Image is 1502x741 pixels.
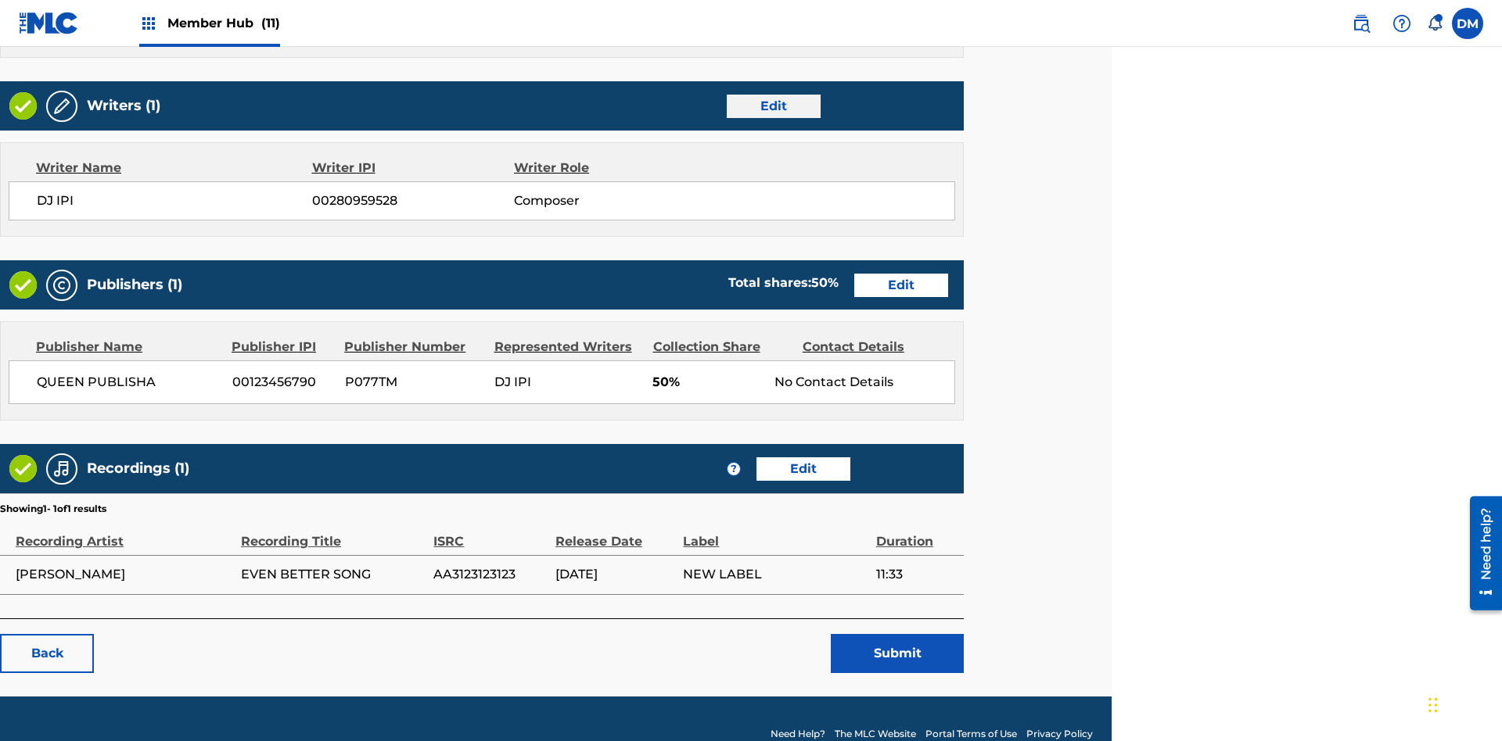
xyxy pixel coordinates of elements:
div: Recording Artist [16,516,233,551]
span: EVEN BETTER SONG [241,565,426,584]
iframe: Chat Widget [1424,666,1502,741]
img: MLC Logo [19,12,79,34]
span: [PERSON_NAME] [16,565,233,584]
span: 11:33 [876,565,956,584]
span: 50% [652,373,763,392]
span: Composer [514,192,698,210]
img: Valid [9,92,37,120]
a: Edit [727,95,821,118]
div: Label [683,516,868,551]
div: Writer Name [36,159,312,177]
span: Member Hub [167,14,280,32]
div: Total shares: [728,274,839,292]
div: Contact Details [803,338,940,356]
span: DJ IPI [494,374,531,389]
h5: Publishers (1) [87,276,182,294]
span: (11) [261,16,280,30]
span: ? [728,463,740,475]
a: Privacy Policy [1026,727,1093,741]
img: help [1392,14,1411,33]
img: Writers [52,97,71,116]
a: Edit [756,457,850,481]
div: User Menu [1452,8,1483,39]
h5: Writers (1) [87,97,160,115]
a: Public Search [1346,8,1377,39]
span: 00280959528 [312,192,514,210]
span: P077TM [345,373,483,392]
div: Drag [1428,682,1438,728]
img: Valid [9,271,37,299]
div: ISRC [433,516,547,551]
img: Publishers [52,276,71,295]
img: Top Rightsholders [139,14,158,33]
a: Portal Terms of Use [925,727,1017,741]
span: DJ IPI [37,192,312,210]
span: 00123456790 [232,373,333,392]
div: Release Date [555,516,676,551]
span: [DATE] [555,565,676,584]
div: Publisher IPI [232,338,332,356]
div: Recording Title [241,516,426,551]
button: Submit [831,634,964,673]
div: Writer IPI [312,159,515,177]
span: AA3123123123 [433,565,547,584]
div: Writer Role [514,159,698,177]
img: search [1352,14,1371,33]
img: Valid [9,455,37,482]
div: Collection Share [653,338,791,356]
div: Publisher Number [344,338,482,356]
div: Duration [876,516,956,551]
div: Represented Writers [494,338,641,356]
img: Recordings [52,460,71,478]
span: 50 % [811,275,839,290]
div: Help [1386,8,1418,39]
iframe: Resource Center [1458,490,1502,618]
a: Need Help? [771,727,825,741]
h5: Recordings (1) [87,460,189,478]
span: NEW LABEL [683,565,868,584]
a: The MLC Website [835,727,916,741]
a: Edit [854,274,948,297]
div: Notifications [1427,16,1443,31]
span: QUEEN PUBLISHA [37,373,221,392]
div: Publisher Name [36,338,220,356]
div: No Contact Details [774,373,954,392]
